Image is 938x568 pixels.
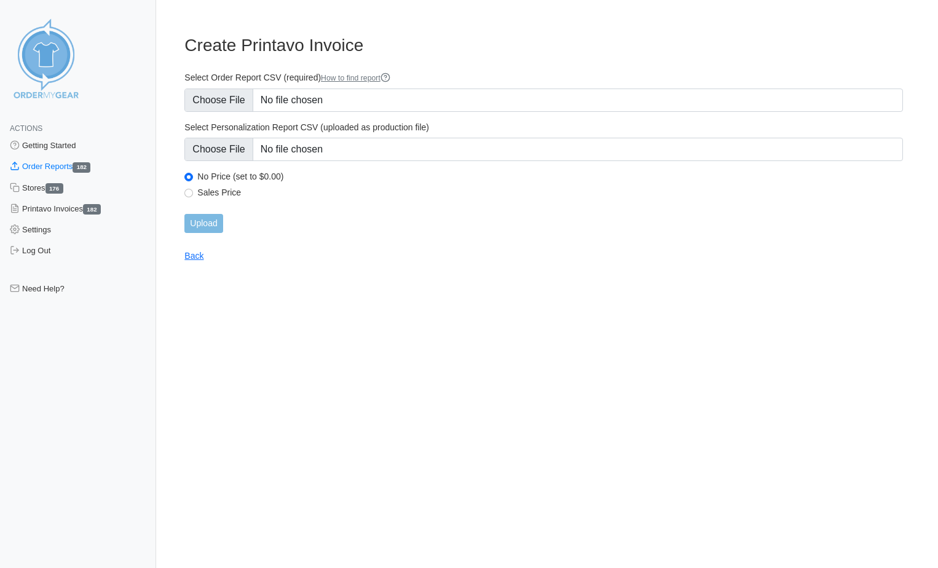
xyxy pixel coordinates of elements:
[184,214,223,233] input: Upload
[197,187,903,198] label: Sales Price
[184,251,203,261] a: Back
[45,183,63,194] span: 176
[73,162,90,173] span: 182
[83,204,101,215] span: 182
[321,74,390,82] a: How to find report
[184,72,903,84] label: Select Order Report CSV (required)
[184,35,903,56] h3: Create Printavo Invoice
[10,124,42,133] span: Actions
[197,171,903,182] label: No Price (set to $0.00)
[184,122,903,133] label: Select Personalization Report CSV (uploaded as production file)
